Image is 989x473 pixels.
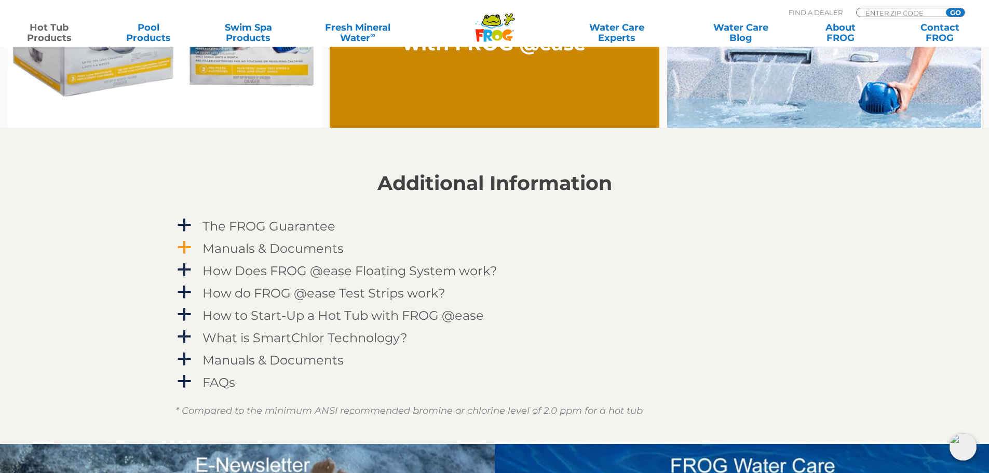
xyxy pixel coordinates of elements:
a: Hot TubProducts [10,22,88,43]
a: Fresh MineralWater∞ [309,22,406,43]
a: a The FROG Guarantee [175,217,814,236]
a: ContactFROG [901,22,979,43]
span: a [177,352,192,367]
span: a [177,240,192,255]
h4: How do FROG @ease Test Strips work? [202,286,445,300]
a: Water CareExperts [554,22,680,43]
a: a Manuals & Documents [175,239,814,258]
input: GO [946,8,965,17]
span: a [177,329,192,345]
a: a How Does FROG @ease Floating System work? [175,261,814,280]
sup: ∞ [370,31,375,39]
em: * Compared to the minimum ANSI recommended bromine or chlorine level of 2.0 ppm for a hot tub [175,405,643,416]
a: a How to Start-Up a Hot Tub with FROG @ease [175,306,814,325]
p: Find A Dealer [789,8,843,17]
a: a FAQs [175,373,814,392]
a: Water CareBlog [702,22,779,43]
a: PoolProducts [110,22,187,43]
h4: The FROG Guarantee [202,219,335,233]
h4: FAQs [202,375,235,389]
h4: How Does FROG @ease Floating System work? [202,264,497,278]
span: a [177,307,192,322]
span: a [177,285,192,300]
h4: How to Start-Up a Hot Tub with FROG @ease [202,308,484,322]
a: a What is SmartChlor Technology? [175,328,814,347]
a: a Manuals & Documents [175,350,814,370]
a: a How do FROG @ease Test Strips work? [175,283,814,303]
a: Swim SpaProducts [210,22,287,43]
h4: Manuals & Documents [202,241,344,255]
h2: Additional Information [175,172,814,195]
img: openIcon [950,434,977,461]
span: a [177,374,192,389]
a: AboutFROG [802,22,879,43]
input: Zip Code Form [864,8,934,17]
h4: Manuals & Documents [202,353,344,367]
span: a [177,218,192,233]
span: a [177,262,192,278]
h4: What is SmartChlor Technology? [202,331,408,345]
